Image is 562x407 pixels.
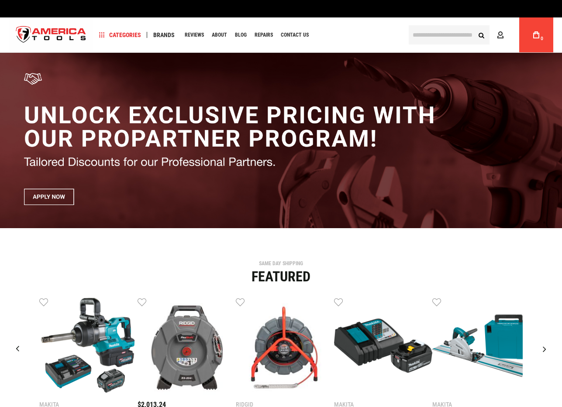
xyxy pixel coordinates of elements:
[99,32,141,38] span: Categories
[432,297,531,395] img: MAKITA SP6000J1 6-1/2" PLUNGE CIRCULAR SAW, 55" GUIDE RAIL, 12 AMP, ELECTRIC BRAKE, CASE
[281,32,309,38] span: Contact Us
[39,297,138,397] a: Makita GWT10T 40V max XGT® Brushless Cordless 4‑Sp. High‑Torque 1" Sq. Drive D‑Handle Extended An...
[7,261,555,266] div: SAME DAY SHIPPING
[231,29,251,41] a: Blog
[7,270,555,284] div: Featured
[236,297,334,397] a: RIDGID 76883 SEESNAKE® MINI PRO
[277,29,313,41] a: Contact Us
[153,32,175,38] span: Brands
[334,297,432,395] img: MAKITA BL1840BDC1 18V LXT® LITHIUM-ION BATTERY AND CHARGER STARTER PACK, BL1840B, DC18RC (4.0AH)
[541,36,543,41] span: 0
[235,32,247,38] span: Blog
[334,297,432,397] a: MAKITA BL1840BDC1 18V LXT® LITHIUM-ION BATTERY AND CHARGER STARTER PACK, BL1840B, DC18RC (4.0AH)
[149,29,179,41] a: Brands
[138,297,236,395] img: RIDGID 76198 FLEXSHAFT™, K9-204+ FOR 2-4
[528,17,545,52] a: 0
[432,297,531,397] a: MAKITA SP6000J1 6-1/2" PLUNGE CIRCULAR SAW, 55" GUIDE RAIL, 12 AMP, ELECTRIC BRAKE, CASE
[251,29,277,41] a: Repairs
[473,27,490,43] button: Search
[9,19,93,51] img: America Tools
[255,32,273,38] span: Repairs
[138,297,236,397] a: RIDGID 76198 FLEXSHAFT™, K9-204+ FOR 2-4
[185,32,204,38] span: Reviews
[208,29,231,41] a: About
[181,29,208,41] a: Reviews
[212,32,227,38] span: About
[95,29,145,41] a: Categories
[9,19,93,51] a: store logo
[39,297,138,395] img: Makita GWT10T 40V max XGT® Brushless Cordless 4‑Sp. High‑Torque 1" Sq. Drive D‑Handle Extended An...
[236,297,334,395] img: RIDGID 76883 SEESNAKE® MINI PRO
